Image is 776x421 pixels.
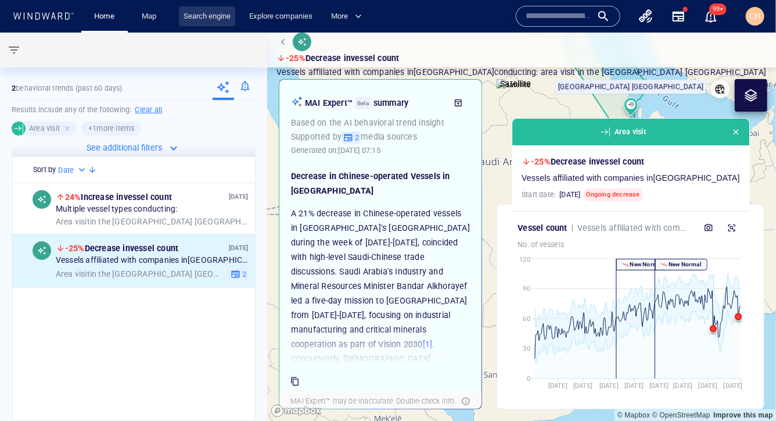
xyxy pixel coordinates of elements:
span: More [331,10,362,23]
a: Home [90,6,120,27]
span: Area visit [56,269,90,279]
tspan: 30 [523,345,530,352]
p: Generated on: [291,144,380,157]
tspan: [DATE] [674,382,693,390]
iframe: Chat [727,369,767,412]
span: Decrease in vessel count [531,157,644,166]
tspan: 0 [527,375,530,383]
span: Area visit [56,217,90,226]
p: Based on the AI behavioral trend insight [291,116,470,130]
h6: + 1 more items [88,123,134,134]
tspan: [DATE] [624,382,644,390]
h6: Sort by [33,164,56,176]
tspan: 120 [520,256,531,263]
a: Map [137,6,165,27]
span: 24% [65,192,81,202]
a: Map feedback [713,411,773,419]
button: CH [743,5,767,28]
span: -25% [286,53,306,63]
h6: Start date: [522,188,642,201]
span: Vessels affiliated with companies in [GEOGRAPHIC_DATA] [522,173,740,184]
h6: Clear all [135,104,162,116]
p: New Normal [629,261,663,269]
p: No. of vessels [518,240,743,250]
div: Date [58,165,88,176]
p: MAI Expert™ summary [305,96,446,110]
button: 99+ [697,2,725,30]
p: New Normal [667,261,702,269]
a: Mapbox logo [271,404,322,418]
a: Search engine [179,6,235,27]
span: 2 [353,133,359,143]
p: Vessels affiliated with companies in [GEOGRAPHIC_DATA] conducting: in the [GEOGRAPHIC_DATA] [GEOG... [577,221,688,235]
div: Area visit [12,122,77,135]
tspan: [DATE] [573,382,592,390]
h6: [DATE] [559,189,580,201]
tspan: [DATE] [724,382,743,390]
button: 2 [229,268,248,281]
span: Vessels affiliated with companies in [GEOGRAPHIC_DATA] conducting: [56,256,248,266]
button: Map [132,6,170,27]
tspan: [DATE] [649,382,669,390]
tspan: 90 [523,285,530,292]
span: Decrease in vessel count [286,53,399,63]
h6: Results include any of the following: [12,101,256,119]
button: 2 [342,131,361,144]
span: -25% [65,244,85,253]
span: Multiple vessel types conducting: [56,205,178,215]
a: [1] [423,340,433,349]
a: OpenStreetMap [652,411,710,419]
span: in the [GEOGRAPHIC_DATA] [GEOGRAPHIC_DATA] [56,269,224,280]
a: Mapbox [617,411,650,419]
p: [DATE] [229,192,248,203]
tspan: [DATE] [548,382,567,390]
strong: 2 [12,84,16,92]
span: Ongoing decrease [584,188,642,201]
div: MAI Expert™ may be inaccurate. Double-check info. [288,394,459,409]
span: Area visit [615,126,646,138]
a: Explore companies [245,6,317,27]
tspan: [DATE] [599,382,619,390]
span: CH [750,12,761,21]
div: Notification center [704,9,718,23]
span: [DATE] 07:15 [339,146,380,155]
span: Increase in vessel count [65,192,172,202]
p: See additional filters [87,141,162,155]
span: 99+ [709,3,727,15]
h6: Date [58,165,74,176]
p: behavioral trends (Past 60 days) [12,83,123,94]
tspan: [DATE] [699,382,718,390]
p: Supported by media sources [291,130,470,144]
h2: Decrease in Chinese-operated Vessels in [GEOGRAPHIC_DATA] [291,169,470,198]
tspan: 60 [523,315,530,323]
button: See additional filters [87,140,181,156]
span: in the [GEOGRAPHIC_DATA] [GEOGRAPHIC_DATA] [56,217,248,227]
p: [DATE] [229,243,248,254]
span: -25% [531,157,551,166]
button: More [326,6,372,27]
div: Beta [355,97,371,109]
p: Vessel count [518,221,567,235]
span: Decrease in vessel count [65,244,178,253]
h6: Area visit [29,123,60,134]
span: Area visit [541,65,576,79]
button: Home [86,6,123,27]
p: Vessels affiliated with companies in [GEOGRAPHIC_DATA] conducting: in the [GEOGRAPHIC_DATA] [GEOG... [276,65,766,79]
span: 2 [240,269,246,280]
